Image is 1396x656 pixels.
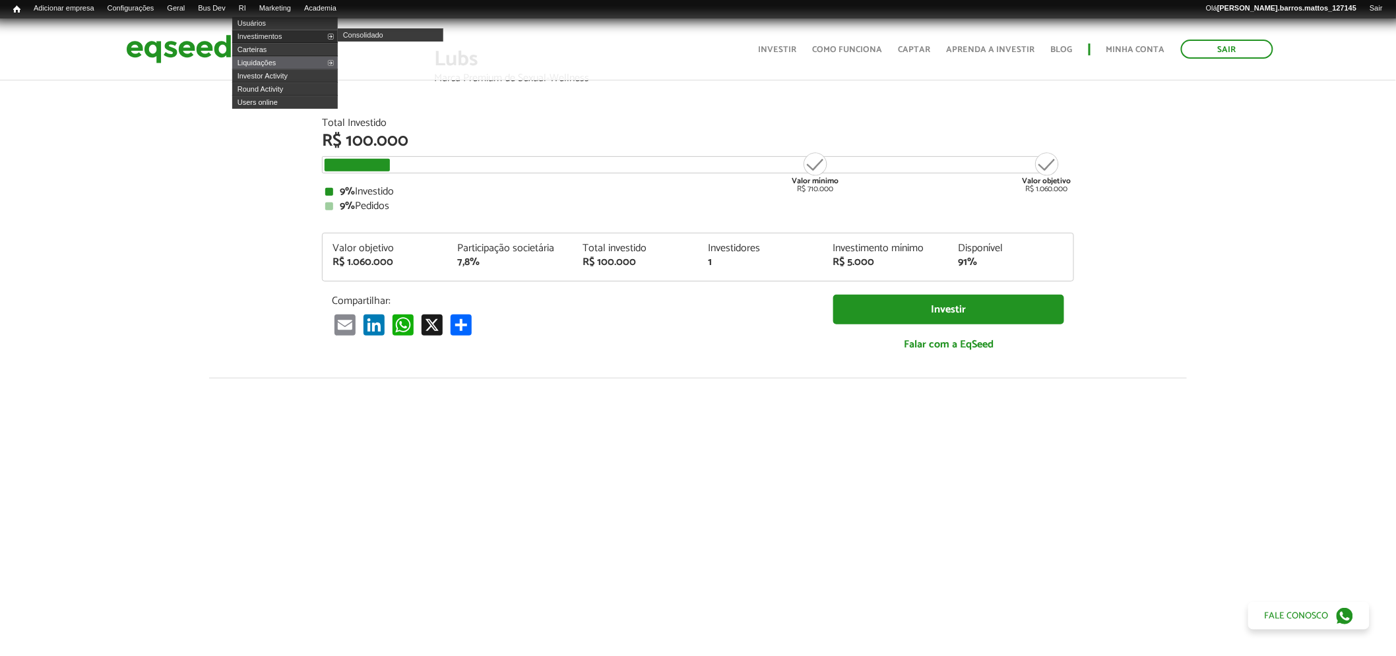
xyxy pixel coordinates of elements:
[325,187,1071,197] div: Investido
[1199,3,1363,14] a: Olá[PERSON_NAME].barros.mattos_127145
[126,32,232,67] img: EqSeed
[332,295,813,307] p: Compartilhar:
[947,45,1035,54] a: Aprenda a investir
[1051,45,1073,54] a: Blog
[232,3,253,14] a: RI
[333,257,438,268] div: R$ 1.060.000
[708,243,813,254] div: Investidores
[253,3,298,14] a: Marketing
[833,257,939,268] div: R$ 5.000
[833,295,1064,324] a: Investir
[160,3,191,14] a: Geral
[340,197,355,215] strong: 9%
[583,257,688,268] div: R$ 100.000
[448,314,474,336] a: Compartilhar
[1022,175,1071,187] strong: Valor objetivo
[899,45,931,54] a: Captar
[833,331,1064,358] a: Falar com a EqSeed
[458,243,563,254] div: Participação societária
[1022,151,1071,193] div: R$ 1.060.000
[101,3,161,14] a: Configurações
[322,118,1074,129] div: Total Investido
[1363,3,1389,14] a: Sair
[322,133,1074,150] div: R$ 100.000
[7,3,27,16] a: Início
[298,3,343,14] a: Academia
[419,314,445,336] a: X
[833,243,939,254] div: Investimento mínimo
[332,314,358,336] a: Email
[1217,4,1356,12] strong: [PERSON_NAME].barros.mattos_127145
[759,45,797,54] a: Investir
[708,257,813,268] div: 1
[340,183,355,200] strong: 9%
[1248,602,1370,630] a: Fale conosco
[390,314,416,336] a: WhatsApp
[958,257,1063,268] div: 91%
[458,257,563,268] div: 7,8%
[792,175,839,187] strong: Valor mínimo
[583,243,688,254] div: Total investido
[333,243,438,254] div: Valor objetivo
[434,73,1074,84] div: Marca Premium de Sexual-Wellness
[13,5,20,14] span: Início
[361,314,387,336] a: LinkedIn
[325,201,1071,212] div: Pedidos
[27,3,101,14] a: Adicionar empresa
[191,3,232,14] a: Bus Dev
[813,45,883,54] a: Como funciona
[232,16,338,30] a: Usuários
[1106,45,1165,54] a: Minha conta
[1181,40,1273,59] a: Sair
[790,151,840,193] div: R$ 710.000
[958,243,1063,254] div: Disponível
